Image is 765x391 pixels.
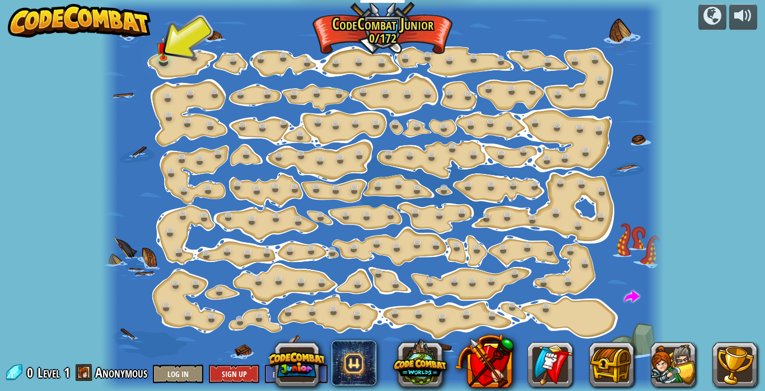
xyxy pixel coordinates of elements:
button: Log In [153,365,203,383]
button: Adjust volume [729,4,757,30]
button: Sign Up [209,365,259,383]
img: level-banner-unstarted.png [157,36,170,59]
span: Anonymous [95,364,147,381]
button: Campaigns [698,4,726,30]
span: 0 [27,364,36,381]
span: Level [38,364,60,382]
img: CodeCombat - Learn how to code by playing a game [8,4,151,38]
span: 1 [64,364,70,381]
